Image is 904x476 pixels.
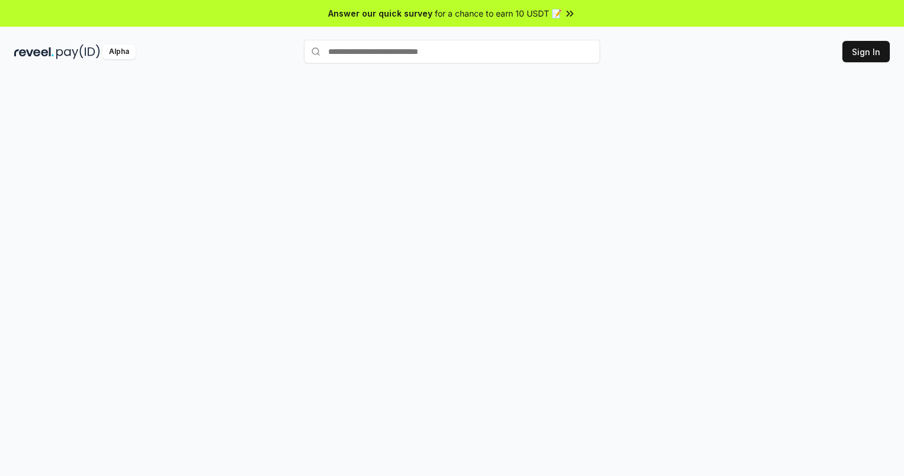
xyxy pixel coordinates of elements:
button: Sign In [842,41,890,62]
div: Alpha [102,44,136,59]
img: pay_id [56,44,100,59]
img: reveel_dark [14,44,54,59]
span: Answer our quick survey [328,7,432,20]
span: for a chance to earn 10 USDT 📝 [435,7,562,20]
